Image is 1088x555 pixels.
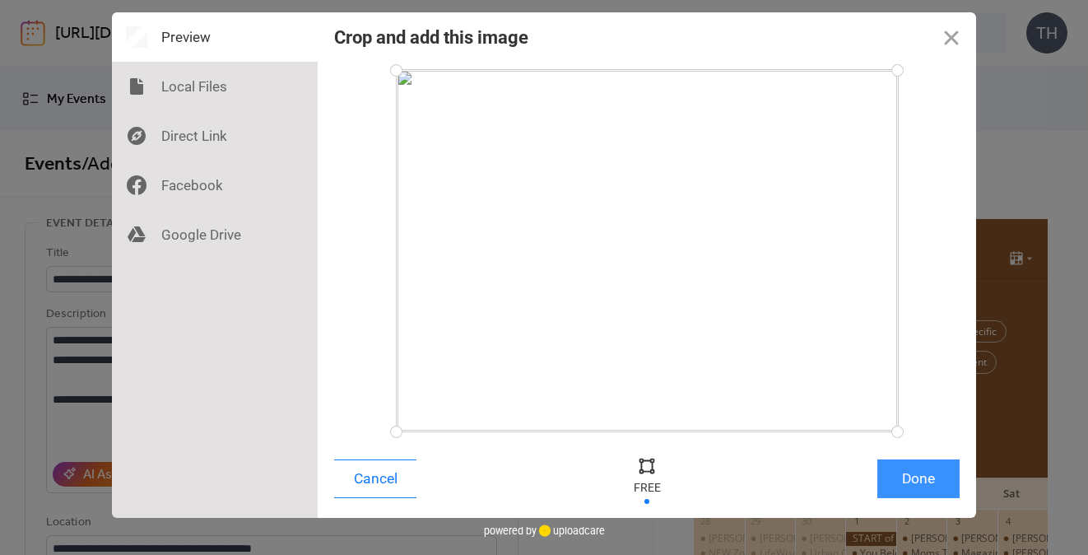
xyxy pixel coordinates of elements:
button: Done [877,459,960,498]
div: Facebook [112,161,318,210]
div: Crop and add this image [334,27,528,48]
div: Preview [112,12,318,62]
div: Local Files [112,62,318,111]
button: Close [927,12,976,62]
div: powered by [484,518,605,543]
a: uploadcare [537,525,605,537]
div: Direct Link [112,111,318,161]
div: Google Drive [112,210,318,259]
button: Cancel [334,459,416,498]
